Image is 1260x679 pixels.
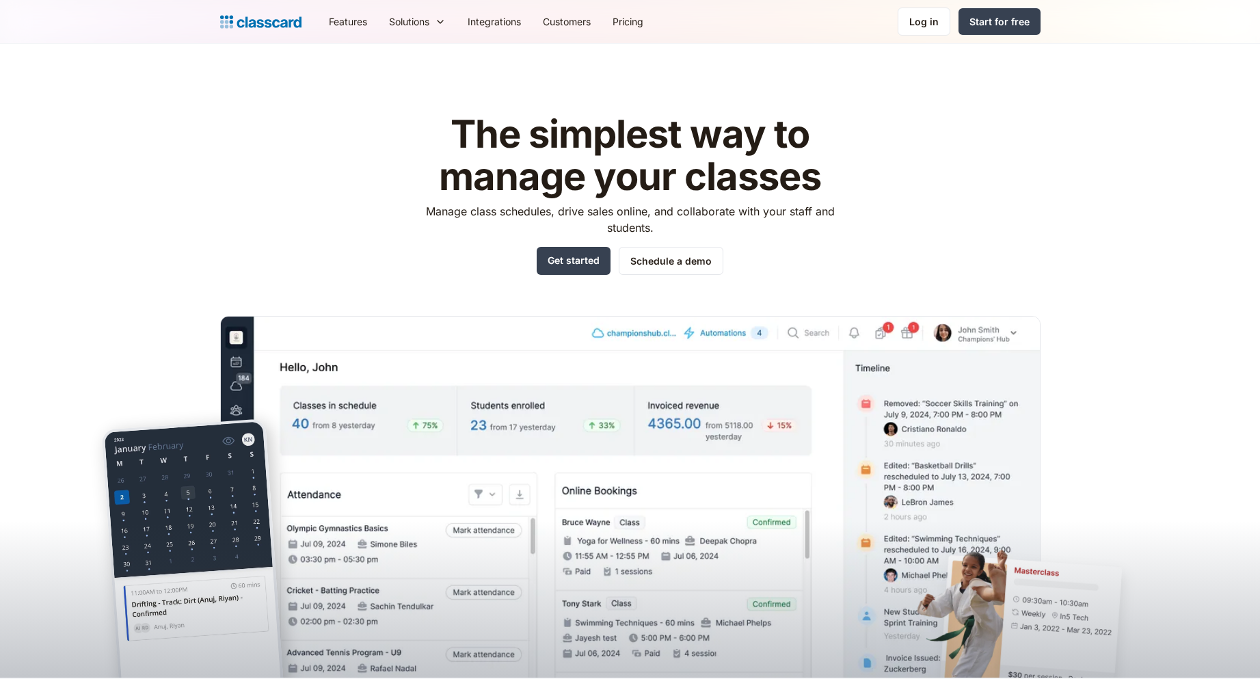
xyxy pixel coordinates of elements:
[537,247,611,275] a: Get started
[969,14,1030,29] div: Start for free
[457,6,532,37] a: Integrations
[413,114,847,198] h1: The simplest way to manage your classes
[909,14,939,29] div: Log in
[959,8,1041,35] a: Start for free
[898,8,950,36] a: Log in
[619,247,723,275] a: Schedule a demo
[378,6,457,37] div: Solutions
[602,6,654,37] a: Pricing
[532,6,602,37] a: Customers
[389,14,429,29] div: Solutions
[318,6,378,37] a: Features
[220,12,301,31] a: home
[413,203,847,236] p: Manage class schedules, drive sales online, and collaborate with your staff and students.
